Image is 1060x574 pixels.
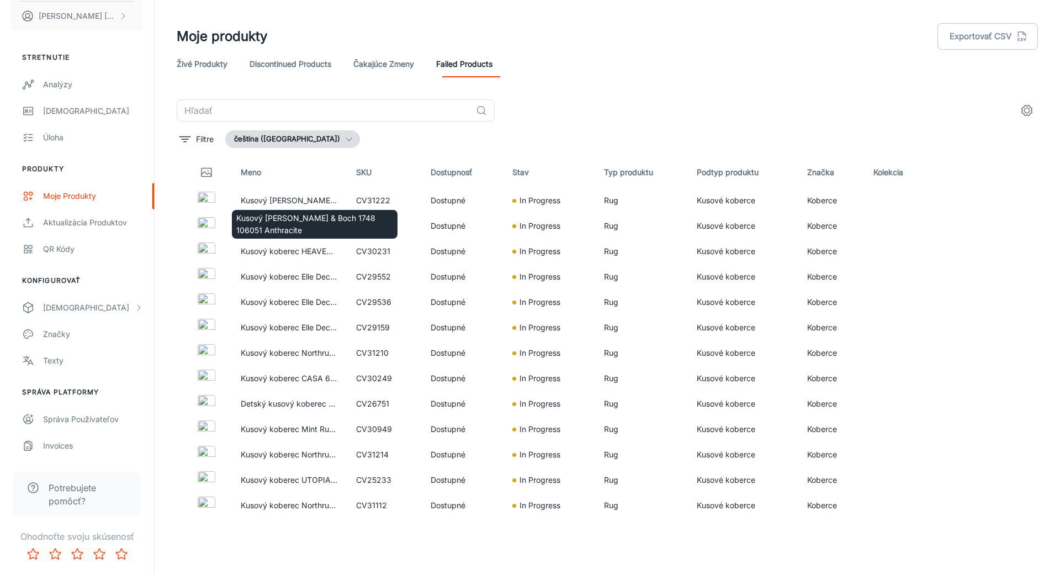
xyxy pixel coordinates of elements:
p: In Progress [520,499,560,512]
p: Kusový koberec Elle Decoration Brave 103615 Natural Brown [241,271,338,283]
td: Rug [595,239,688,264]
p: In Progress [520,423,560,435]
td: Kusové koberce [688,340,798,366]
th: SKU [347,157,422,188]
p: Detský kusový koberec Hanse Home Adventures 105946 Hearts Multicolor [241,398,338,410]
p: In Progress [520,296,560,308]
p: In Progress [520,474,560,486]
div: [DEMOGRAPHIC_DATA] [43,302,134,314]
td: Rug [595,264,688,289]
p: Kusový koberec CASA 601 Silver [241,372,338,385]
td: Kusové koberce [688,518,798,544]
div: Úloha [43,131,143,144]
th: Dostupnosť [422,157,504,188]
td: Kusové koberce [688,366,798,391]
td: Dostupné [422,493,504,518]
td: Dostupné [422,239,504,264]
p: [PERSON_NAME] [PERSON_NAME] [39,10,116,22]
svg: Thumbnail [200,166,213,179]
td: Dostupné [422,391,504,417]
button: Rate 5 star [110,543,132,565]
td: Kusové koberce [688,493,798,518]
td: Rug [595,417,688,442]
td: Koberce [798,442,865,467]
a: Discontinued Products [250,51,331,77]
td: Koberce [798,417,865,442]
p: In Progress [520,449,560,461]
td: CV31222 [347,188,422,213]
td: Rug [595,315,688,340]
div: Aktualizácia produktov [43,217,143,229]
p: Kusový koberec Elle Decoration [US_STATE] 105092 Grey [241,322,338,334]
td: CV29536 [347,289,422,315]
h1: Moje produkty [177,27,267,46]
td: Kusové koberce [688,467,798,493]
td: Koberce [798,467,865,493]
p: Filtre [196,133,214,145]
td: CV29552 [347,264,422,289]
a: Čakajúce zmeny [353,51,414,77]
button: Rate 1 star [22,543,44,565]
td: Rug [595,289,688,315]
p: Kusový koberec Northrugs Meadow 102471 Grey [241,347,338,359]
td: Rug [595,391,688,417]
p: Kusový koberec HEAVEN 800 Jade [241,245,338,257]
td: Kusové koberce [688,188,798,213]
td: Dostupné [422,467,504,493]
td: Dostupné [422,188,504,213]
p: Kusový koberec Elle Decoration [GEOGRAPHIC_DATA] 106053 Linen White [241,296,338,308]
div: Texty [43,355,143,367]
td: CV29159 [347,315,422,340]
td: Kusové koberce [688,239,798,264]
p: Ohodnoťte svoju skúsenosť [9,530,145,543]
div: Správa používateľov [43,413,143,425]
td: Kusové koberce [688,264,798,289]
button: settings [1016,99,1038,122]
td: Kusové koberce [688,417,798,442]
td: Koberce [798,366,865,391]
p: Kusový [PERSON_NAME] & Boch 1748 106051 Anthracite [241,194,338,207]
td: CV30249 [347,366,422,391]
span: Potrebujete pomôcť? [49,481,128,508]
th: Meno [232,157,347,188]
td: Dostupné [422,442,504,467]
button: Rate 3 star [66,543,88,565]
button: filter [177,130,216,148]
td: Dostupné [422,289,504,315]
td: Kusové koberce [688,315,798,340]
td: Dostupné [422,264,504,289]
p: In Progress [520,271,560,283]
td: Dostupné [422,518,504,544]
td: CV27336 [347,518,422,544]
td: Rug [595,467,688,493]
td: CV25233 [347,467,422,493]
div: Invoices [43,440,143,452]
td: Kusové koberce [688,391,798,417]
td: Koberce [798,315,865,340]
td: Koberce [798,239,865,264]
td: Rug [595,213,688,239]
button: Rate 2 star [44,543,66,565]
td: Koberce [798,493,865,518]
td: Koberce [798,289,865,315]
p: Kusový koberec UTOPIA 7104 Beige [241,474,338,486]
div: Analýzy [43,78,143,91]
input: Hľadať [177,99,471,122]
td: Rug [595,340,688,366]
p: In Progress [520,220,560,232]
div: Moje produkty [43,190,143,202]
td: CV30231 [347,239,422,264]
th: Značka [798,157,865,188]
p: In Progress [520,245,560,257]
button: [PERSON_NAME] [PERSON_NAME] [11,2,143,30]
td: Kusové koberce [688,289,798,315]
td: CV30949 [347,417,422,442]
button: Exportovať CSV [937,23,1038,50]
th: Kolekcia [865,157,937,188]
td: Koberce [798,188,865,213]
td: CV26751 [347,391,422,417]
a: Failed Products [436,51,492,77]
p: Kusový [PERSON_NAME] & Boch 1748 106051 Anthracite [236,212,393,236]
td: CV31112 [347,493,422,518]
td: Rug [595,493,688,518]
